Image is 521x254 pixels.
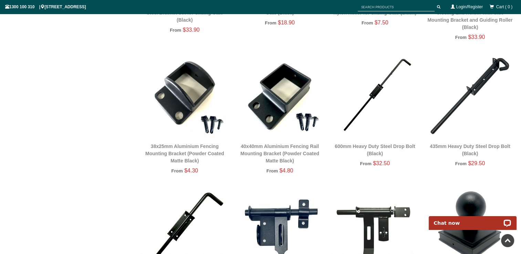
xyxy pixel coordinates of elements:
[183,27,200,33] span: $33.90
[362,20,373,25] span: From
[456,4,483,9] a: Login/Register
[240,144,319,163] a: 40x40mm Aluminium Fencing Rail Mounting Bracket (Powder Coated Matte Black)
[184,168,198,173] span: $4.30
[236,51,324,139] img: 40x40mm Aluminium Fencing Rail Mounting Bracket (Powder Coated Matte Black) - Gate Warehouse
[145,144,224,163] a: 38x25mm Aluminium Fencing Mounting Bracket (Powder Coated Matte Black)
[430,144,510,156] a: 435mm Heavy Duty Steel Drop Bolt (Black)
[5,4,86,9] span: 1300 100 310 | [STREET_ADDRESS]
[360,161,371,166] span: From
[170,28,181,33] span: From
[373,160,390,166] span: $32.50
[279,168,293,173] span: $4.80
[358,3,435,11] input: SEARCH PRODUCTS
[496,4,512,9] span: Cart ( 0 )
[335,144,415,156] a: 600mm Heavy Duty Steel Drop Bolt (Black)
[455,161,467,166] span: From
[278,20,295,25] span: $18.90
[455,35,467,40] span: From
[331,51,419,139] img: 600mm Heavy Duty Steel Drop Bolt (Black) - Gate Warehouse
[424,208,521,230] iframe: LiveChat chat widget
[140,51,229,139] img: 38x25mm Aluminium Fencing Mounting Bracket (Powder Coated Matte Black) - Gate Warehouse
[426,51,514,139] img: 435mm Heavy Duty Steel Drop Bolt (Black) - Gate Warehouse
[171,168,183,173] span: From
[265,20,276,25] span: From
[375,20,388,25] span: $7.50
[468,160,485,166] span: $29.50
[267,168,278,173] span: From
[468,34,485,40] span: $33.90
